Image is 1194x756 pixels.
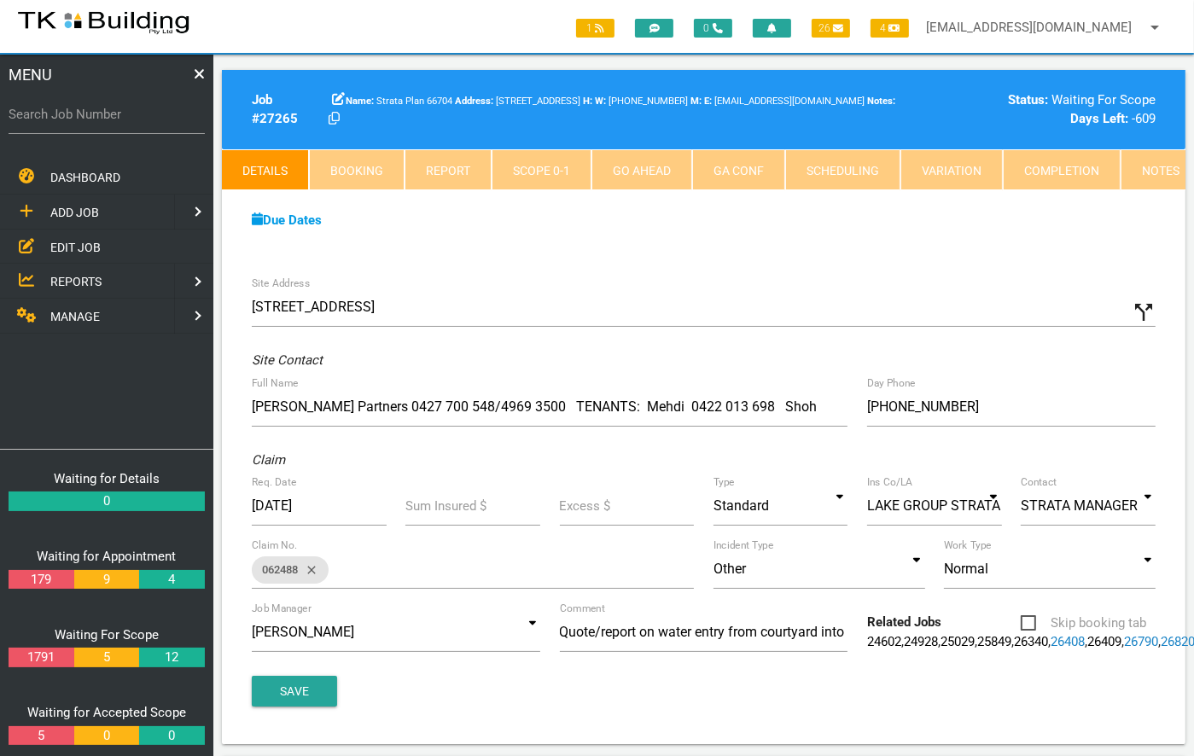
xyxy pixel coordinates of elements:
[50,206,99,219] span: ADD JOB
[812,19,850,38] span: 26
[252,676,337,707] button: Save
[583,96,592,107] b: H:
[1014,634,1048,649] a: 26340
[713,538,773,553] label: Incident Type
[944,538,992,553] label: Work Type
[9,105,205,125] label: Search Job Number
[867,634,901,649] a: 24602
[692,149,785,190] a: GA Conf
[405,497,486,516] label: Sum Insured $
[576,19,614,38] span: 1
[1021,474,1057,490] label: Contact
[9,63,52,86] span: MENU
[1051,634,1085,649] a: 26408
[50,240,101,253] span: EDIT JOB
[139,648,204,667] a: 12
[252,474,296,490] label: Req. Date
[944,90,1156,129] div: Waiting For Scope -609
[595,96,688,107] span: Yanna Medz
[900,149,1003,190] a: Variation
[38,549,177,564] a: Waiting for Appointment
[252,538,298,553] label: Claim No.
[1008,92,1048,108] b: Status:
[139,570,204,590] a: 4
[9,491,205,511] a: 0
[977,634,1011,649] a: 25849
[1131,299,1156,325] i: Click to show custom address field
[591,149,692,190] a: Go Ahead
[595,96,606,107] b: W:
[252,212,322,228] a: Due Dates
[694,19,732,38] span: 0
[222,149,309,190] a: Details
[74,648,139,667] a: 5
[346,96,452,107] span: Strata Plan 66704
[9,570,73,590] a: 179
[1070,111,1128,126] b: Days Left:
[252,452,285,468] i: Claim
[704,96,712,107] b: E:
[941,634,975,649] a: 25029
[455,96,580,107] span: [STREET_ADDRESS]
[17,9,190,36] img: s3file
[74,570,139,590] a: 9
[54,471,160,486] a: Waiting for Details
[298,556,318,584] i: close
[252,556,329,584] div: 062488
[252,352,323,368] i: Site Contact
[50,171,120,184] span: DASHBOARD
[867,96,895,107] b: Notes:
[713,474,735,490] label: Type
[50,275,102,288] span: REPORTS
[1003,149,1121,190] a: Completion
[560,601,605,616] label: Comment
[252,601,312,616] label: Job Manager
[867,614,941,630] b: Related Jobs
[1087,634,1121,649] a: 26409
[858,613,1011,651] div: , , , , , , , , , , , , ,
[690,96,702,107] b: M:
[346,96,374,107] b: Name:
[455,96,493,107] b: Address:
[1021,613,1146,634] span: Skip booking tab
[74,726,139,746] a: 0
[871,19,909,38] span: 4
[139,726,204,746] a: 0
[309,149,405,190] a: Booking
[492,149,591,190] a: Scope 0-1
[252,92,298,127] b: Job # 27265
[55,627,159,643] a: Waiting For Scope
[9,726,73,746] a: 5
[560,497,611,516] label: Excess $
[904,634,938,649] a: 24928
[704,96,865,107] span: [EMAIL_ADDRESS][DOMAIN_NAME]
[1124,634,1158,649] a: 26790
[867,375,916,391] label: Day Phone
[27,705,186,720] a: Waiting for Accepted Scope
[252,276,310,291] label: Site Address
[329,111,340,126] a: Click here copy customer information.
[785,149,900,190] a: Scheduling
[50,310,100,323] span: MANAGE
[867,474,913,490] label: Ins Co/LA
[9,648,73,667] a: 1791
[252,375,298,391] label: Full Name
[405,149,492,190] a: Report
